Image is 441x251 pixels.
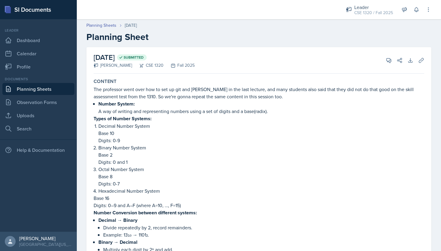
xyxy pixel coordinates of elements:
div: [GEOGRAPHIC_DATA][US_STATE] [19,241,72,247]
div: Leader [2,28,74,33]
div: Fall 2025 [163,62,195,69]
p: Base 16 [94,194,424,202]
strong: Number System: [98,100,135,107]
div: CSE 1320 [132,62,163,69]
a: Search [2,123,74,135]
p: Digits: 0–9 and A–F (where A=10, …, F=15) [94,202,424,209]
div: [DATE] [125,22,137,29]
p: Hexadecimal Number System [98,187,424,194]
p: Octal Number System [98,166,424,173]
label: Content [94,78,117,84]
a: Uploads [2,109,74,121]
p: Divide repeatedly by 2, record remainders. [103,224,424,231]
p: Digits: 0-7 [98,180,424,187]
strong: Types of Number Systems: [94,115,151,122]
a: Profile [2,61,74,73]
a: Calendar [2,47,74,60]
h2: Planning Sheet [86,32,431,42]
div: [PERSON_NAME] [94,62,132,69]
p: Digits: 0 and 1 [98,158,424,166]
div: Help & Documentation [2,144,74,156]
span: Submitted [124,55,144,60]
p: A way of writing and representing numbers using a set of digits and a base(radix). [98,108,424,115]
div: Documents [2,76,74,82]
p: Binary Number System [98,144,424,151]
div: [PERSON_NAME] [19,235,72,241]
p: Example: 13₁₀ → 1101₂. [103,231,424,238]
p: Base 2 [98,151,424,158]
p: Base 10 [98,130,424,137]
p: Decimal Number System [98,122,424,130]
h2: [DATE] [94,52,195,63]
p: Digits: 0-9 [98,137,424,144]
a: Dashboard [2,34,74,46]
strong: Binary → Decimal [98,239,137,246]
div: CSE 1320 / Fall 2025 [354,10,393,16]
a: Planning Sheets [86,22,116,29]
div: Leader [354,4,393,11]
a: Planning Sheets [2,83,74,95]
strong: Number Conversion between different systems: [94,209,197,216]
p: The professor went over how to set up git and [PERSON_NAME] in the last lecture, and many student... [94,86,424,100]
p: Base 8 [98,173,424,180]
strong: Decimal → Binary [98,217,137,224]
a: Observation Forms [2,96,74,108]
